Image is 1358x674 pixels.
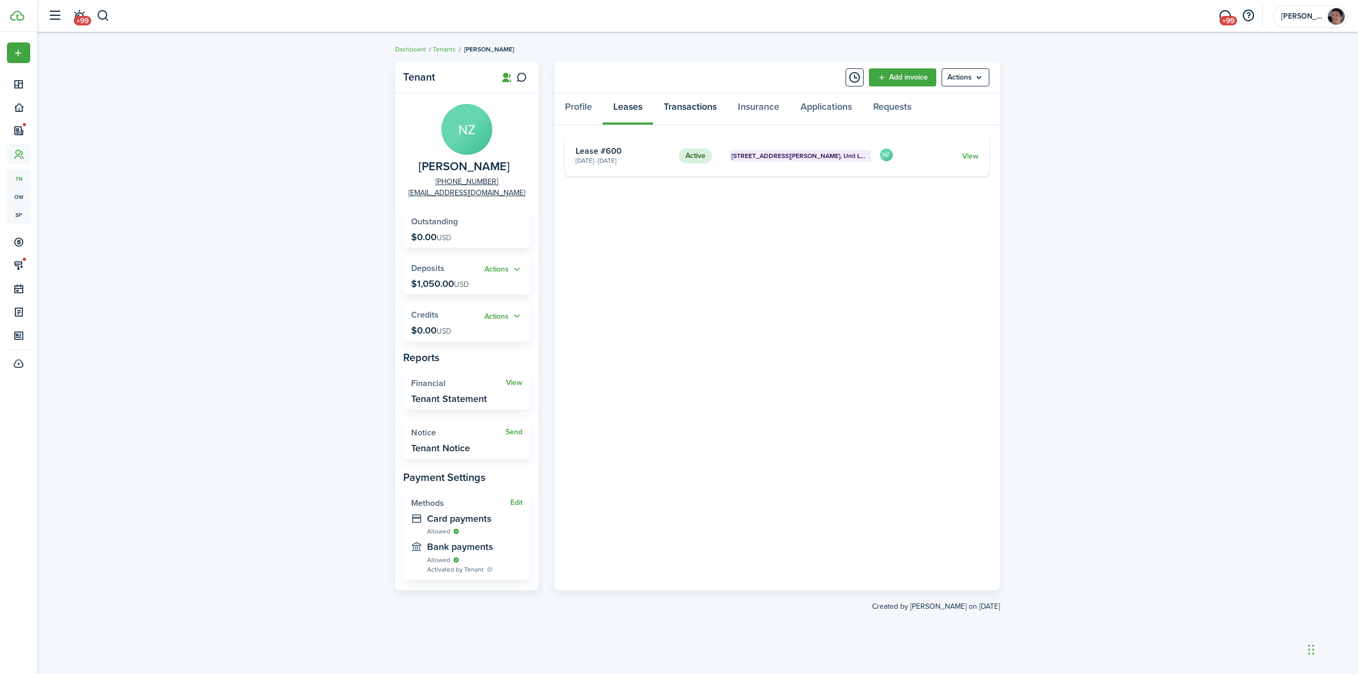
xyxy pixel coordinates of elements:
[427,555,450,565] span: Allowed
[411,278,469,289] p: $1,050.00
[437,232,451,243] span: USD
[7,42,30,63] button: Open menu
[441,104,492,155] avatar-text: NZ
[45,6,65,26] button: Open sidebar
[7,170,30,188] a: tn
[97,7,110,25] button: Search
[427,527,450,536] span: Allowed
[427,565,484,574] span: Activated by Tenant
[790,93,863,125] a: Applications
[7,206,30,224] a: sp
[403,469,530,485] panel-main-subtitle: Payment Settings
[869,68,936,86] a: Add invoice
[1215,3,1235,30] a: Messaging
[732,151,869,161] span: [STREET_ADDRESS][PERSON_NAME], Unit Left Side Master Bedroom
[1305,623,1358,674] iframe: Chat Widget
[454,279,469,290] span: USD
[484,264,523,276] button: Actions
[554,93,603,125] a: Profile
[433,45,456,54] a: Tenants
[846,68,864,86] button: Timeline
[411,325,451,336] p: $0.00
[395,45,426,54] a: Dashboard
[411,393,487,404] widget-stats-description: Tenant Statement
[942,68,989,86] menu-btn: Actions
[484,310,523,322] button: Actions
[510,498,523,507] button: Edit
[74,16,91,25] span: +99
[395,590,1000,612] created-at: Created by [PERSON_NAME] on [DATE]
[10,11,24,21] img: TenantCloud
[653,93,727,125] a: Transactions
[1239,7,1257,25] button: Open resource center
[1220,16,1237,25] span: +99
[484,310,523,322] button: Open menu
[411,309,439,321] span: Credits
[411,443,470,453] widget-stats-description: Tenant Notice
[427,541,523,552] widget-stats-description: Bank payments
[437,326,451,337] span: USD
[411,428,506,437] widget-stats-title: Notice
[7,188,30,206] a: ow
[69,3,89,30] a: Notifications
[1328,8,1345,25] img: Andy
[411,379,506,388] widget-stats-title: Financial
[576,156,671,165] card-description: [DATE] - [DATE]
[411,498,510,508] widget-stats-title: Methods
[408,187,525,198] a: [EMAIL_ADDRESS][DOMAIN_NAME]
[484,264,523,276] button: Open menu
[419,160,510,173] span: Nyi Zaw
[506,428,523,436] a: Send
[679,148,712,163] status: Active
[427,513,523,524] widget-stats-description: Card payments
[942,68,989,86] button: Open menu
[403,349,530,365] panel-main-subtitle: Reports
[1281,13,1324,20] span: Andy
[411,232,451,242] p: $0.00
[411,262,445,274] span: Deposits
[863,93,922,125] a: Requests
[576,146,671,156] card-title: Lease #600
[727,93,790,125] a: Insurance
[464,45,514,54] span: [PERSON_NAME]
[962,151,979,162] a: View
[436,176,498,187] a: [PHONE_NUMBER]
[1308,634,1315,666] div: Drag
[403,71,488,83] panel-main-title: Tenant
[411,215,458,227] span: Outstanding
[506,379,523,387] a: View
